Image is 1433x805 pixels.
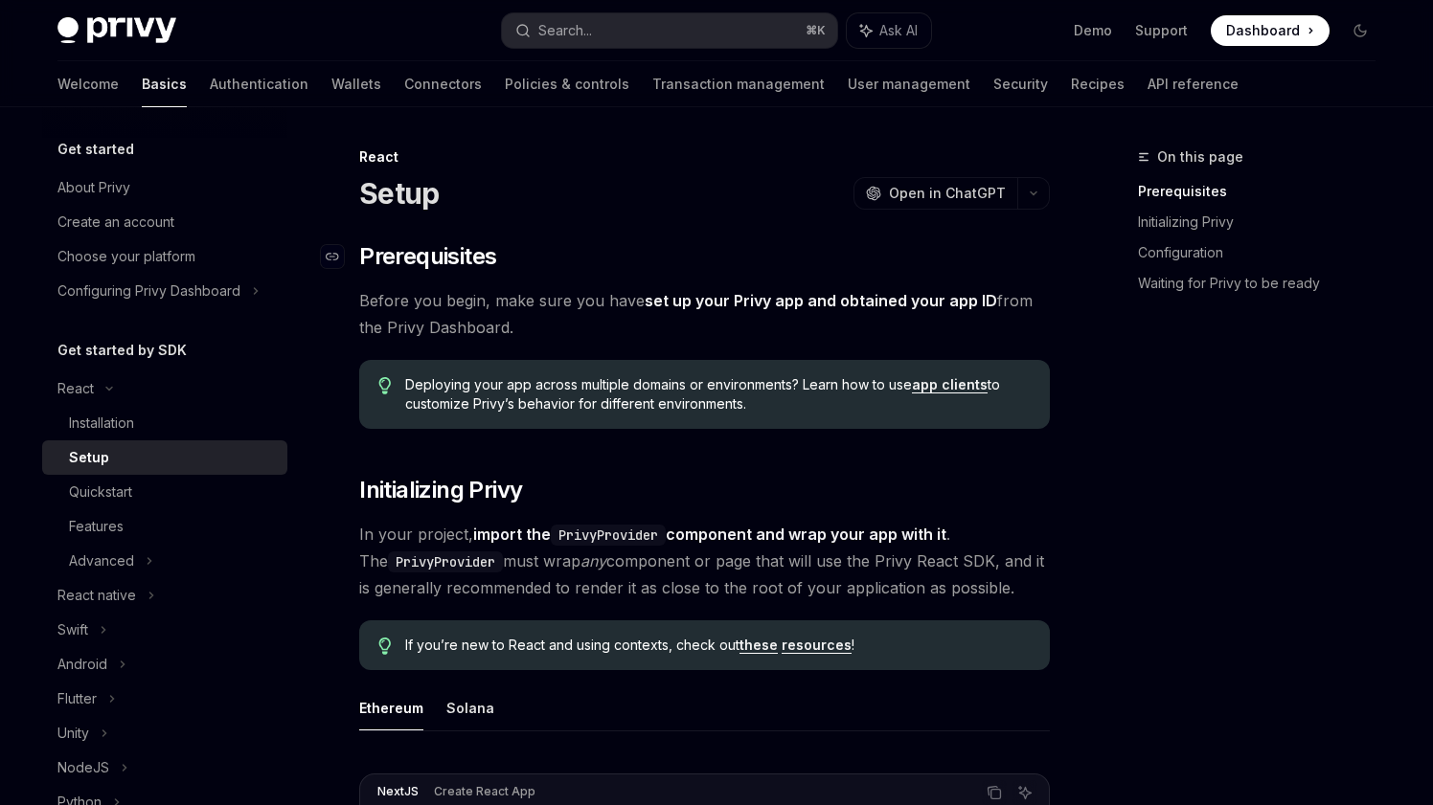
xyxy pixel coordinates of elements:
[378,637,392,655] svg: Tip
[42,509,287,544] a: Features
[57,280,240,302] div: Configuring Privy Dashboard
[69,412,134,435] div: Installation
[42,406,287,440] a: Installation
[57,211,174,234] div: Create an account
[853,177,1017,210] button: Open in ChatGPT
[42,205,287,239] a: Create an account
[739,637,778,654] a: these
[372,780,424,803] div: NextJS
[69,446,109,469] div: Setup
[69,549,134,572] div: Advanced
[404,61,482,107] a: Connectors
[388,551,503,572] code: PrivyProvider
[57,584,136,607] div: React native
[879,21,918,40] span: Ask AI
[1138,207,1391,237] a: Initializing Privy
[57,722,89,745] div: Unity
[359,521,1050,601] span: In your project, . The must wrap component or page that will use the Privy React SDK, and it is g...
[42,170,287,205] a: About Privy
[142,61,187,107] a: Basics
[359,287,1050,341] span: Before you begin, make sure you have from the Privy Dashboard.
[806,23,826,38] span: ⌘ K
[57,653,107,676] div: Android
[57,138,134,161] h5: Get started
[782,637,852,654] a: resources
[502,13,837,48] button: Search...⌘K
[359,241,496,272] span: Prerequisites
[580,551,606,570] em: any
[42,440,287,475] a: Setup
[446,685,494,730] button: Solana
[889,184,1006,203] span: Open in ChatGPT
[645,291,997,311] a: set up your Privy app and obtained your app ID
[359,147,1050,167] div: React
[57,17,176,44] img: dark logo
[359,685,423,730] button: Ethereum
[1148,61,1239,107] a: API reference
[1135,21,1188,40] a: Support
[505,61,629,107] a: Policies & controls
[57,245,195,268] div: Choose your platform
[1071,61,1125,107] a: Recipes
[321,241,359,272] a: Navigate to header
[428,780,541,803] div: Create React App
[1211,15,1330,46] a: Dashboard
[652,61,825,107] a: Transaction management
[57,61,119,107] a: Welcome
[1157,145,1243,168] span: On this page
[847,13,931,48] button: Ask AI
[1012,780,1037,805] button: Ask AI
[57,687,97,710] div: Flutter
[405,375,1031,414] span: Deploying your app across multiple domains or environments? Learn how to use to customize Privy’s...
[848,61,970,107] a: User management
[378,377,392,394] svg: Tip
[42,239,287,274] a: Choose your platform
[57,756,109,779] div: NodeJS
[912,376,988,393] a: app clients
[1138,268,1391,299] a: Waiting for Privy to be ready
[57,377,94,400] div: React
[538,19,592,42] div: Search...
[1345,15,1376,46] button: Toggle dark mode
[359,176,439,211] h1: Setup
[57,339,187,362] h5: Get started by SDK
[1138,176,1391,207] a: Prerequisites
[551,525,666,546] code: PrivyProvider
[473,525,946,544] strong: import the component and wrap your app with it
[359,475,522,505] span: Initializing Privy
[42,475,287,509] a: Quickstart
[331,61,381,107] a: Wallets
[982,780,1007,805] button: Copy the contents from the code block
[405,636,1031,655] span: If you’re new to React and using contexts, check out !
[1138,237,1391,268] a: Configuration
[57,618,88,641] div: Swift
[69,481,132,503] div: Quickstart
[210,61,308,107] a: Authentication
[1074,21,1112,40] a: Demo
[57,176,130,199] div: About Privy
[69,515,124,538] div: Features
[993,61,1048,107] a: Security
[1226,21,1300,40] span: Dashboard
